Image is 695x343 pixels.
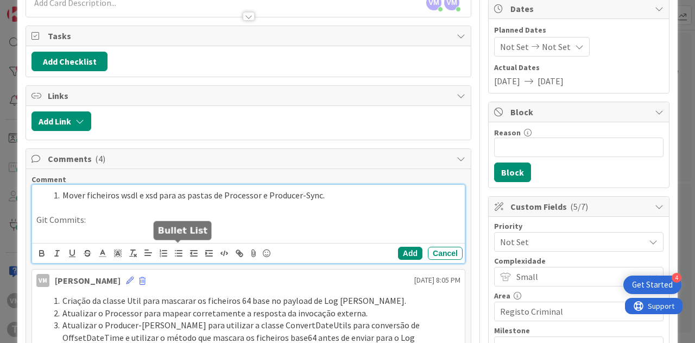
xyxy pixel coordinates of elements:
[48,89,451,102] span: Links
[494,327,664,334] div: Milestone
[510,105,649,119] span: Block
[542,40,571,53] span: Not Set
[36,214,460,226] p: Git Commits:
[49,295,460,307] li: Criação da classe Util para mascarar os ficheiros 64 base no payload de Log [PERSON_NAME].
[49,189,460,202] li: Mover ficheiros wsdl e xsd para as pastas de Processor e Producer-Sync.
[31,52,108,71] button: Add Checklist
[95,153,105,164] span: ( 4 )
[623,276,681,294] div: Open Get Started checklist, remaining modules: 4
[570,201,588,212] span: ( 5/7 )
[494,128,521,138] label: Reason
[500,234,639,250] span: Not Set
[48,29,451,42] span: Tasks
[494,24,664,36] span: Planned Dates
[632,279,673,290] div: Get Started
[414,275,460,286] span: [DATE] 8:05 PM
[494,62,664,73] span: Actual Dates
[428,247,463,260] button: Cancel
[31,174,66,184] span: Comment
[510,200,649,213] span: Custom Fields
[538,74,564,88] span: [DATE]
[36,274,49,287] div: VM
[494,222,664,230] div: Priority
[494,74,520,88] span: [DATE]
[158,225,207,235] h5: Bullet List
[500,40,529,53] span: Not Set
[55,274,121,287] div: [PERSON_NAME]
[398,247,422,260] button: Add
[23,2,49,15] span: Support
[494,292,664,300] div: Area
[500,304,639,319] span: Registo Criminal
[510,2,649,15] span: Dates
[31,111,91,131] button: Add Link
[672,273,681,283] div: 4
[48,152,451,165] span: Comments
[49,307,460,320] li: Atualizar o Processor para mapear corretamente a resposta da invocação externa.
[516,269,639,284] span: Small
[494,257,664,265] div: Complexidade
[494,163,531,182] button: Block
